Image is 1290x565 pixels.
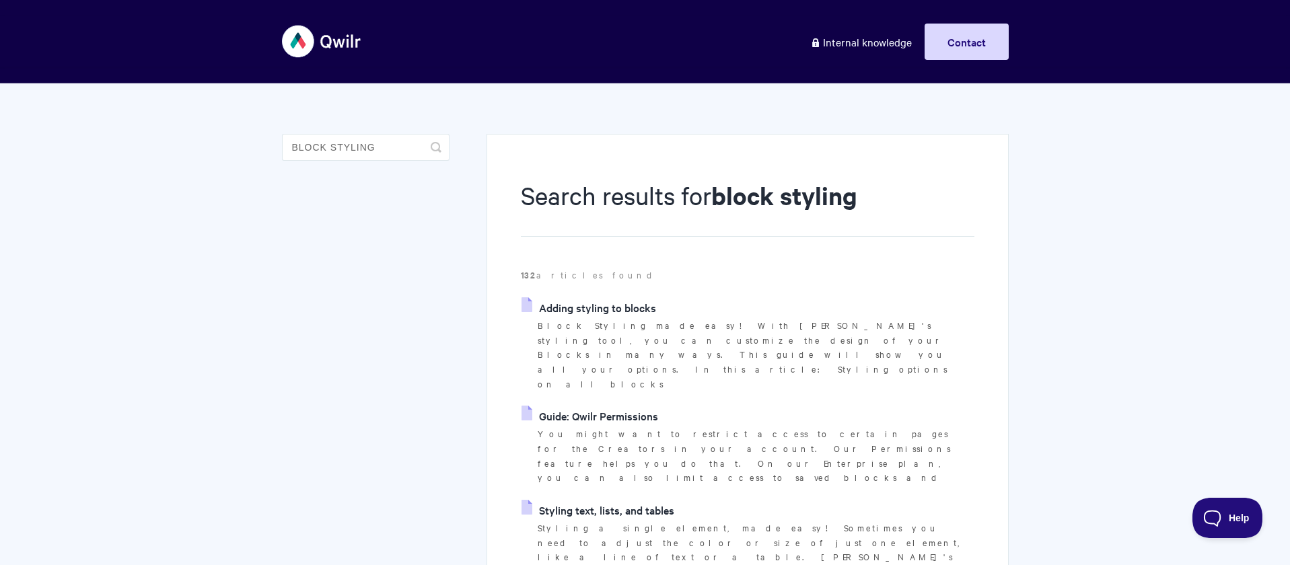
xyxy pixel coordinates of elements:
p: Block Styling made easy! With [PERSON_NAME]'s styling tool, you can customize the design of your ... [538,318,974,391]
a: Contact [925,24,1009,60]
p: You might want to restrict access to certain pages for the Creators in your account. Our Permissi... [538,426,974,485]
p: articles found [521,268,974,282]
a: Adding styling to blocks [522,297,656,317]
strong: block styling [711,179,857,212]
a: Internal knowledge [800,24,922,60]
a: Guide: Qwilr Permissions [522,406,658,426]
a: Styling text, lists, and tables [522,500,674,520]
h1: Search results for [521,178,974,237]
img: Qwilr Help Center [282,16,362,67]
strong: 132 [521,268,536,281]
input: Search [282,134,450,161]
iframe: Toggle Customer Support [1192,498,1263,538]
